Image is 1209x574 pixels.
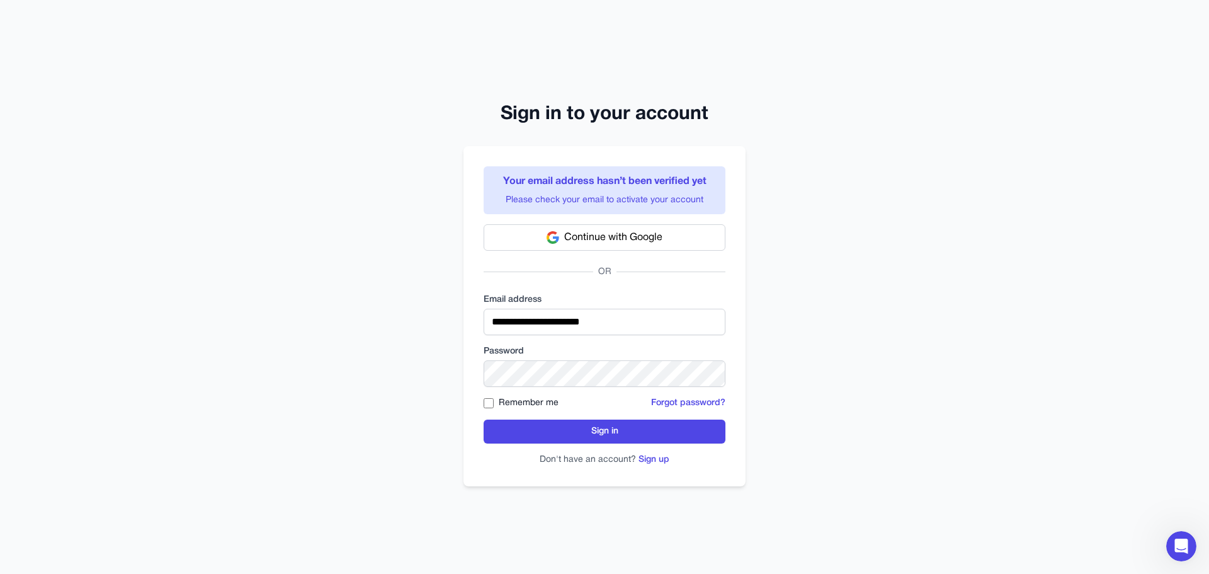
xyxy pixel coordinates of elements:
[484,420,725,444] button: Sign in
[484,454,725,466] p: Don't have an account?
[484,294,725,306] label: Email address
[484,224,725,251] button: Continue with Google
[564,230,662,245] span: Continue with Google
[491,194,718,207] p: Please check your email to activate your account
[491,174,718,189] h3: Your email address hasn’t been verified yet
[463,103,746,126] h2: Sign in to your account
[1166,531,1196,561] iframe: Intercom live chat
[547,231,559,244] img: Google
[651,397,725,410] button: Forgot password?
[499,397,559,410] label: Remember me
[484,345,725,358] label: Password
[639,454,669,466] button: Sign up
[593,266,616,278] span: OR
